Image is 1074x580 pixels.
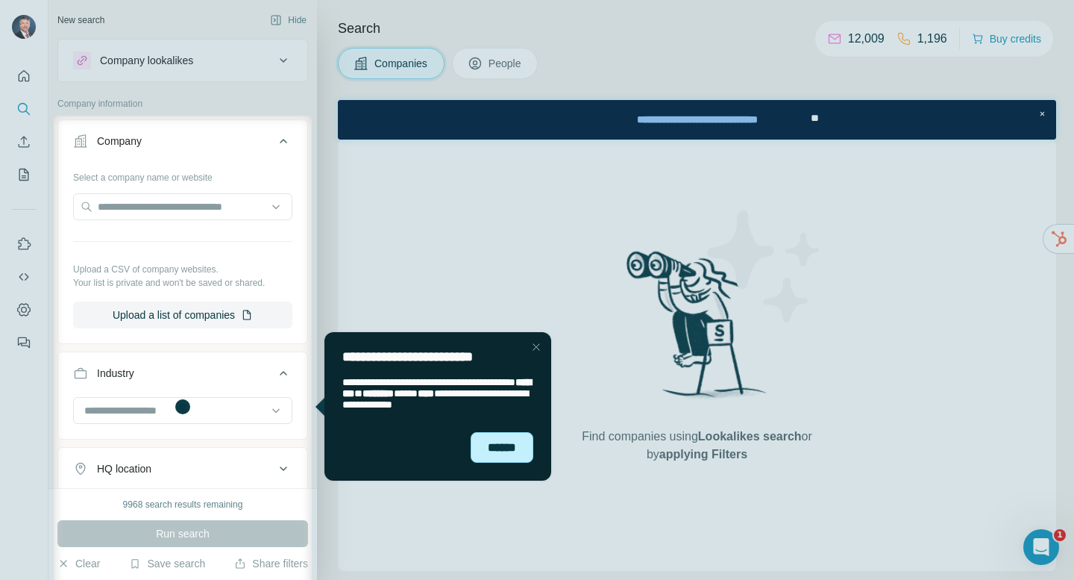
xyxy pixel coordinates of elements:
[129,556,205,571] button: Save search
[312,329,554,484] iframe: Tooltip
[97,461,151,476] div: HQ location
[57,556,100,571] button: Clear
[697,6,712,21] div: Close Step
[97,134,142,149] div: Company
[73,263,292,276] p: Upload a CSV of company websites.
[58,355,307,397] button: Industry
[123,498,243,511] div: 9968 search results remaining
[73,302,292,328] button: Upload a list of companies
[73,276,292,290] p: Your list is private and won't be saved or shared.
[257,3,462,36] div: Watch our October Product update
[58,123,307,165] button: Company
[234,556,308,571] button: Share filters
[97,366,134,381] div: Industry
[73,165,292,184] div: Select a company name or website
[58,451,307,487] button: HQ location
